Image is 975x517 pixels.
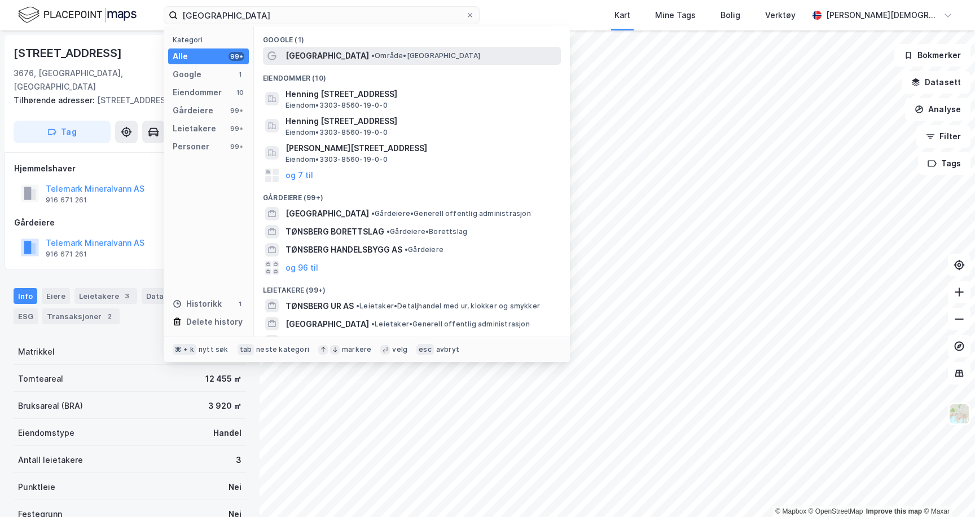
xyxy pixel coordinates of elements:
[238,344,254,355] div: tab
[74,288,137,304] div: Leietakere
[142,288,184,304] div: Datasett
[18,453,83,467] div: Antall leietakere
[18,480,55,494] div: Punktleie
[14,288,37,304] div: Info
[46,250,87,259] div: 916 671 261
[436,345,459,354] div: avbryt
[775,507,806,515] a: Mapbox
[235,299,244,308] div: 1
[614,8,630,22] div: Kart
[387,227,467,236] span: Gårdeiere • Borettslag
[235,70,244,79] div: 1
[286,128,388,137] span: Eiendom • 3303-8560-19-0-0
[42,288,70,304] div: Eiere
[902,71,970,94] button: Datasett
[213,426,241,440] div: Handel
[14,216,245,229] div: Gårdeiere
[229,480,241,494] div: Nei
[14,95,97,105] span: Tilhørende adresser:
[286,87,556,101] span: Henning [STREET_ADDRESS]
[371,320,530,329] span: Leietaker • Generell offentlig administrasjon
[919,463,975,517] div: Kontrollprogram for chat
[809,507,863,515] a: OpenStreetMap
[18,5,137,25] img: logo.f888ab2527a4732fd821a326f86c7f29.svg
[387,227,390,236] span: •
[254,277,570,297] div: Leietakere (99+)
[254,184,570,205] div: Gårdeiere (99+)
[256,345,309,354] div: neste kategori
[173,344,196,355] div: ⌘ + k
[229,124,244,133] div: 99+
[286,207,369,220] span: [GEOGRAPHIC_DATA]
[254,65,570,85] div: Eiendommer (10)
[948,403,970,425] img: Z
[286,261,318,275] button: og 96 til
[356,302,359,310] span: •
[121,290,133,302] div: 3
[286,243,402,257] span: TØNSBERG HANDELSBYGG AS
[173,140,209,153] div: Personer
[826,8,939,22] div: [PERSON_NAME][DEMOGRAPHIC_DATA]
[371,51,480,60] span: Område • [GEOGRAPHIC_DATA]
[178,7,465,24] input: Søk på adresse, matrikkel, gårdeiere, leietakere eller personer
[18,399,83,413] div: Bruksareal (BRA)
[894,44,970,67] button: Bokmerker
[416,344,434,355] div: esc
[286,335,387,349] span: TØNSBERG SEILFORENING
[173,122,216,135] div: Leietakere
[14,44,124,62] div: [STREET_ADDRESS]
[229,142,244,151] div: 99+
[14,162,245,175] div: Hjemmelshaver
[173,86,222,99] div: Eiendommer
[18,372,63,386] div: Tomteareal
[235,88,244,97] div: 10
[371,209,531,218] span: Gårdeiere • Generell offentlig administrasjon
[918,152,970,175] button: Tags
[208,399,241,413] div: 3 920 ㎡
[254,26,570,47] div: Google (1)
[14,94,237,107] div: [STREET_ADDRESS]
[916,125,970,148] button: Filter
[655,8,696,22] div: Mine Tags
[173,68,201,81] div: Google
[104,311,115,322] div: 2
[286,114,556,128] span: Henning [STREET_ADDRESS]
[186,315,243,329] div: Delete history
[14,67,186,94] div: 3676, [GEOGRAPHIC_DATA], [GEOGRAPHIC_DATA]
[405,245,408,254] span: •
[14,308,38,324] div: ESG
[286,155,388,164] span: Eiendom • 3303-8560-19-0-0
[371,320,375,328] span: •
[18,426,74,440] div: Eiendomstype
[286,169,313,182] button: og 7 til
[866,507,922,515] a: Improve this map
[356,302,540,311] span: Leietaker • Detaljhandel med ur, klokker og smykker
[18,345,55,359] div: Matrikkel
[205,372,241,386] div: 12 455 ㎡
[42,308,120,324] div: Transaksjoner
[392,345,407,354] div: velg
[765,8,796,22] div: Verktøy
[199,345,229,354] div: nytt søk
[173,104,213,117] div: Gårdeiere
[14,121,111,143] button: Tag
[229,106,244,115] div: 99+
[173,50,188,63] div: Alle
[286,142,556,155] span: [PERSON_NAME][STREET_ADDRESS]
[371,209,375,218] span: •
[342,345,371,354] div: markere
[173,36,249,44] div: Kategori
[46,196,87,205] div: 916 671 261
[173,297,222,311] div: Historikk
[286,101,388,110] span: Eiendom • 3303-8560-19-0-0
[405,245,443,254] span: Gårdeiere
[286,317,369,331] span: [GEOGRAPHIC_DATA]
[229,52,244,61] div: 99+
[286,225,384,238] span: TØNSBERG BORETTSLAG
[371,51,375,60] span: •
[905,98,970,121] button: Analyse
[919,463,975,517] iframe: Chat Widget
[236,453,241,467] div: 3
[286,299,354,313] span: TØNSBERG UR AS
[286,49,369,63] span: [GEOGRAPHIC_DATA]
